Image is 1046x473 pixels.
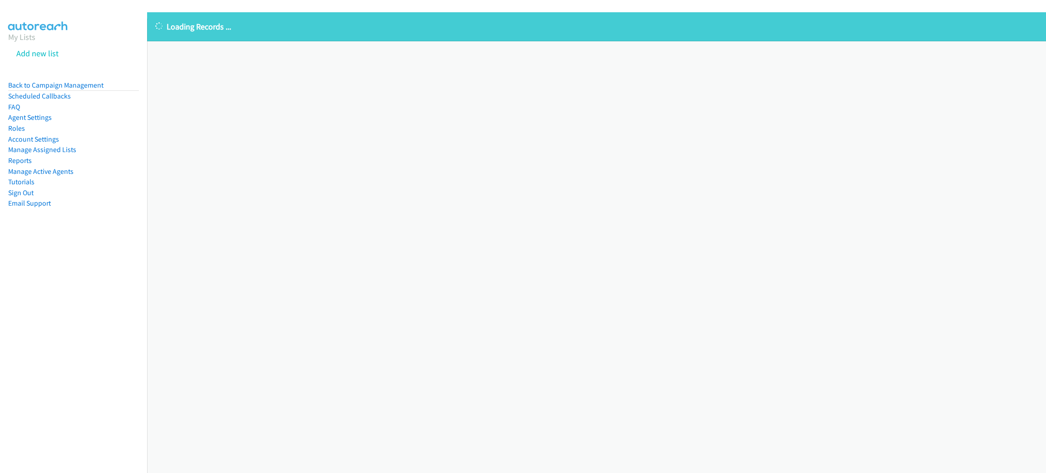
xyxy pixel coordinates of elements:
a: Reports [8,156,32,165]
a: Tutorials [8,177,35,186]
a: My Lists [8,32,35,42]
a: Roles [8,124,25,133]
a: Agent Settings [8,113,52,122]
a: Manage Assigned Lists [8,145,76,154]
a: Account Settings [8,135,59,143]
a: FAQ [8,103,20,111]
a: Back to Campaign Management [8,81,104,89]
a: Scheduled Callbacks [8,92,71,100]
a: Manage Active Agents [8,167,74,176]
a: Sign Out [8,188,34,197]
a: Add new list [16,48,59,59]
a: Email Support [8,199,51,207]
p: Loading Records ... [155,20,1038,33]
